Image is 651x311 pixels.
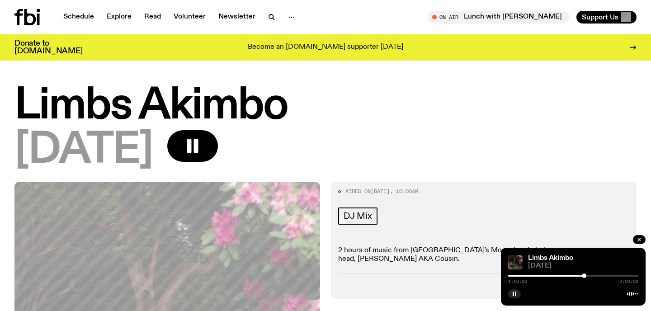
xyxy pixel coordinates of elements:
[619,279,638,284] span: 2:00:00
[528,263,638,269] span: [DATE]
[14,130,153,171] span: [DATE]
[371,188,390,195] span: [DATE]
[14,86,637,127] h1: Limbs Akimbo
[576,11,637,24] button: Support Us
[344,211,372,221] span: DJ Mix
[338,246,629,264] p: 2 hours of music from [GEOGRAPHIC_DATA]'s Moonshoe Label head, [PERSON_NAME] AKA Cousin.
[508,255,523,269] img: Jackson sits at an outdoor table, legs crossed and gazing at a black and brown dog also sitting a...
[582,13,618,21] span: Support Us
[101,11,137,24] a: Explore
[213,11,261,24] a: Newsletter
[508,279,527,284] span: 1:10:03
[168,11,211,24] a: Volunteer
[345,188,371,195] span: Aired on
[14,40,83,55] h3: Donate to [DOMAIN_NAME]
[338,207,377,225] a: DJ Mix
[248,43,403,52] p: Become an [DOMAIN_NAME] supporter [DATE]
[390,188,418,195] span: , 10:00am
[528,254,573,262] a: Limbs Akimbo
[58,11,99,24] a: Schedule
[139,11,166,24] a: Read
[428,11,569,24] button: On AirLunch with [PERSON_NAME]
